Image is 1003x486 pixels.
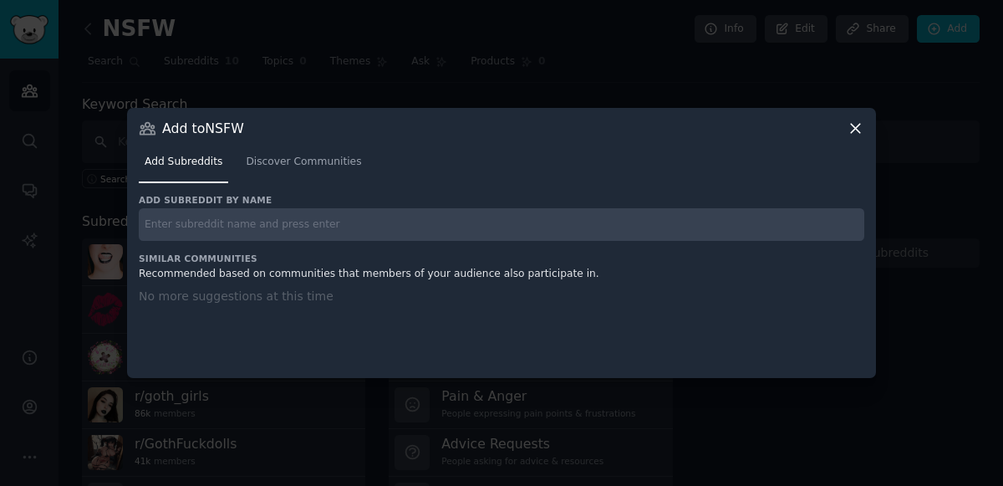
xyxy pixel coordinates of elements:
span: Discover Communities [246,155,361,170]
a: Discover Communities [240,149,367,183]
span: Add Subreddits [145,155,222,170]
h3: Add to NSFW [162,120,244,137]
h3: Add subreddit by name [139,194,864,206]
div: No more suggestions at this time [139,288,864,358]
h3: Similar Communities [139,253,864,264]
input: Enter subreddit name and press enter [139,208,864,241]
a: Add Subreddits [139,149,228,183]
div: Recommended based on communities that members of your audience also participate in. [139,267,864,282]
